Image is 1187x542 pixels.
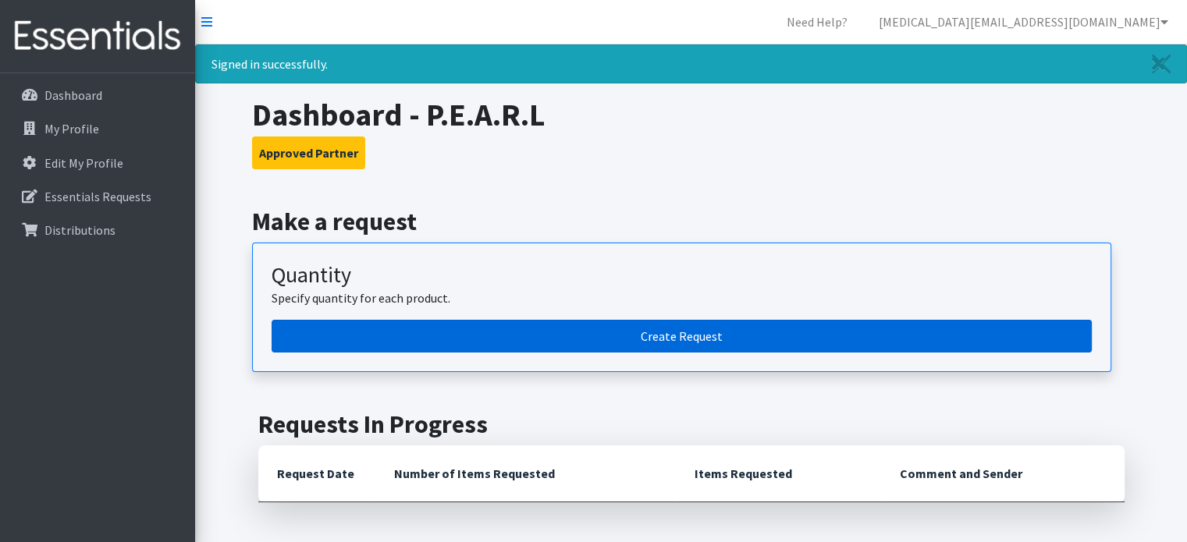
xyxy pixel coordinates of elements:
[6,80,189,111] a: Dashboard
[44,222,116,238] p: Distributions
[6,113,189,144] a: My Profile
[6,181,189,212] a: Essentials Requests
[6,147,189,179] a: Edit My Profile
[44,189,151,204] p: Essentials Requests
[881,445,1124,502] th: Comment and Sender
[375,445,677,502] th: Number of Items Requested
[272,262,1092,289] h3: Quantity
[272,320,1092,352] a: Create a request by quantity
[44,155,123,171] p: Edit My Profile
[44,87,102,103] p: Dashboard
[258,409,1125,439] h2: Requests In Progress
[6,214,189,246] a: Distributions
[272,289,1092,307] p: Specify quantity for each product.
[774,6,860,37] a: Need Help?
[195,44,1187,83] div: Signed in successfully.
[1136,45,1186,83] a: Close
[6,10,189,62] img: HumanEssentials
[252,96,1130,133] h1: Dashboard - P.E.A.R.L
[252,207,1130,236] h2: Make a request
[258,445,375,502] th: Request Date
[866,6,1181,37] a: [MEDICAL_DATA][EMAIL_ADDRESS][DOMAIN_NAME]
[44,121,99,136] p: My Profile
[676,445,881,502] th: Items Requested
[252,136,365,169] button: Approved Partner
